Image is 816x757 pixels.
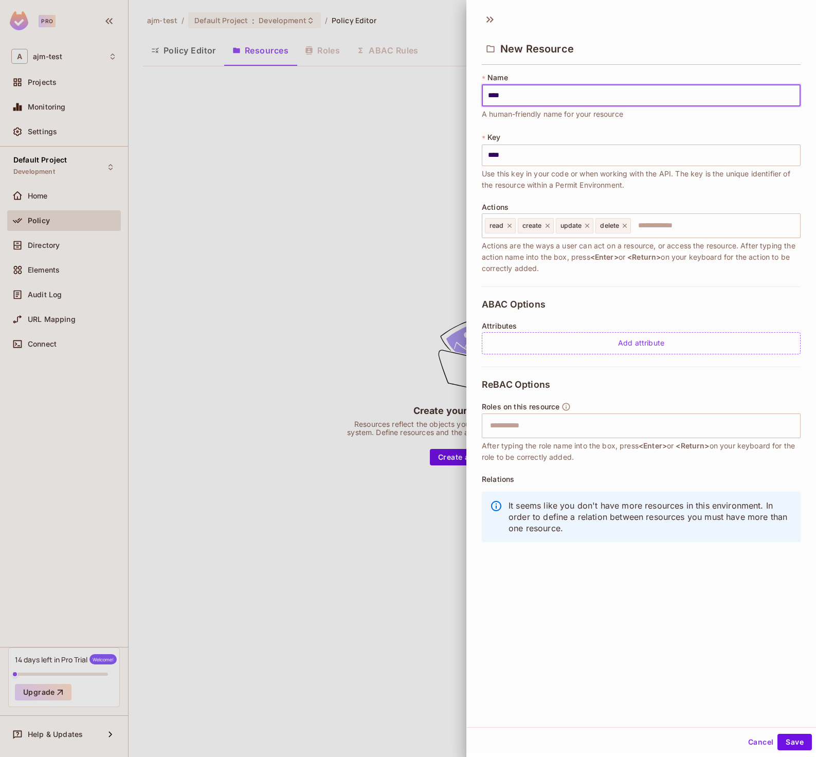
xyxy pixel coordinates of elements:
span: <Enter> [639,441,667,450]
span: Relations [482,475,514,483]
span: ReBAC Options [482,380,550,390]
span: Actions [482,203,509,211]
span: read [489,222,504,230]
span: Actions are the ways a user can act on a resource, or access the resource. After typing the actio... [482,240,801,274]
span: create [522,222,542,230]
span: After typing the role name into the box, press or on your keyboard for the role to be correctly a... [482,440,801,463]
span: Name [487,74,508,82]
span: <Return> [676,441,709,450]
span: <Enter> [590,253,619,261]
span: Attributes [482,322,517,330]
span: ABAC Options [482,299,546,310]
span: New Resource [500,43,574,55]
span: Use this key in your code or when working with the API. The key is the unique identifier of the r... [482,168,801,191]
p: It seems like you don't have more resources in this environment. In order to define a relation be... [509,500,792,534]
div: update [556,218,594,233]
button: Cancel [744,734,777,750]
div: create [518,218,554,233]
span: A human-friendly name for your resource [482,109,623,120]
span: delete [600,222,619,230]
span: <Return> [627,253,661,261]
div: Add attribute [482,332,801,354]
button: Save [777,734,812,750]
span: Roles on this resource [482,403,559,411]
div: read [485,218,516,233]
span: update [560,222,582,230]
span: Key [487,133,500,141]
div: delete [595,218,631,233]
